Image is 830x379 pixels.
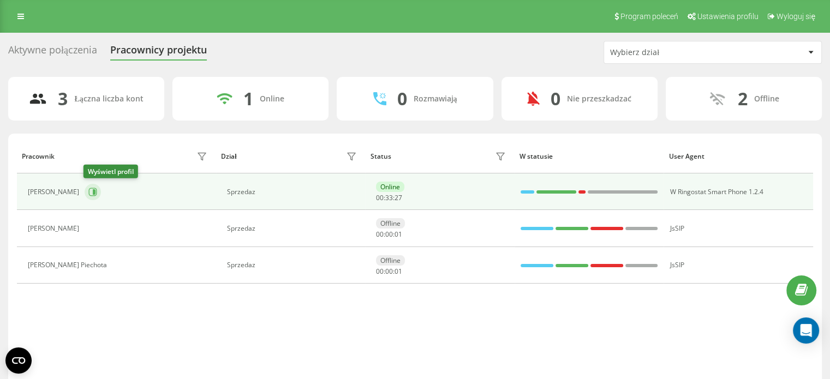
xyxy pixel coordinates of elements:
div: Offline [754,94,779,104]
div: [PERSON_NAME] [28,188,82,196]
div: : : [376,231,402,238]
span: 00 [376,193,384,202]
div: User Agent [669,153,808,160]
div: : : [376,194,402,202]
div: Aktywne połączenia [8,44,97,61]
span: Wyloguj się [777,12,815,21]
div: 2 [737,88,747,109]
div: [PERSON_NAME] [28,225,82,232]
div: 1 [243,88,253,109]
div: Nie przeszkadzać [567,94,631,104]
span: 00 [385,267,393,276]
div: W statusie [520,153,659,160]
div: Open Intercom Messenger [793,317,819,344]
span: Ustawienia profilu [697,12,759,21]
span: 00 [385,230,393,239]
div: : : [376,268,402,275]
div: Offline [376,255,405,266]
div: Wyświetl profil [83,165,138,178]
span: 00 [376,230,384,239]
span: JsSIP [670,260,684,269]
div: 0 [551,88,560,109]
span: JsSIP [670,224,684,233]
span: 00 [376,267,384,276]
div: Online [376,182,404,192]
div: Łączna liczba kont [74,94,143,104]
div: 3 [58,88,68,109]
span: 27 [395,193,402,202]
div: Offline [376,218,405,228]
span: Program poleceń [620,12,678,21]
span: 01 [395,267,402,276]
div: Status [371,153,391,160]
div: Online [260,94,284,104]
span: 33 [385,193,393,202]
div: Wybierz dział [610,48,741,57]
div: 0 [397,88,407,109]
span: W Ringostat Smart Phone 1.2.4 [670,187,763,196]
div: Pracownik [22,153,55,160]
button: Open CMP widget [5,347,32,374]
div: Sprzedaz [227,225,360,232]
div: Rozmawiają [414,94,457,104]
div: Sprzedaz [227,188,360,196]
div: Pracownicy projektu [110,44,207,61]
div: Sprzedaz [227,261,360,269]
span: 01 [395,230,402,239]
div: [PERSON_NAME] Piechota [28,261,110,269]
div: Dział [221,153,236,160]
